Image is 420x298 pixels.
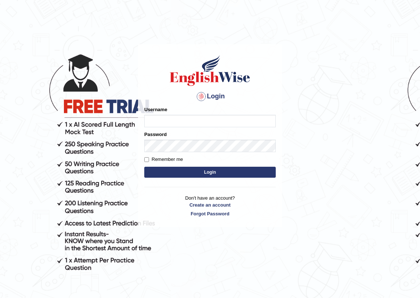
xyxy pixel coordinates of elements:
[144,156,183,163] label: Remember me
[144,195,276,217] p: Don't have an account?
[144,157,149,162] input: Remember me
[144,201,276,208] a: Create an account
[144,131,167,138] label: Password
[144,210,276,217] a: Forgot Password
[144,167,276,178] button: Login
[144,106,167,113] label: Username
[144,91,276,102] h4: Login
[168,54,252,87] img: Logo of English Wise sign in for intelligent practice with AI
